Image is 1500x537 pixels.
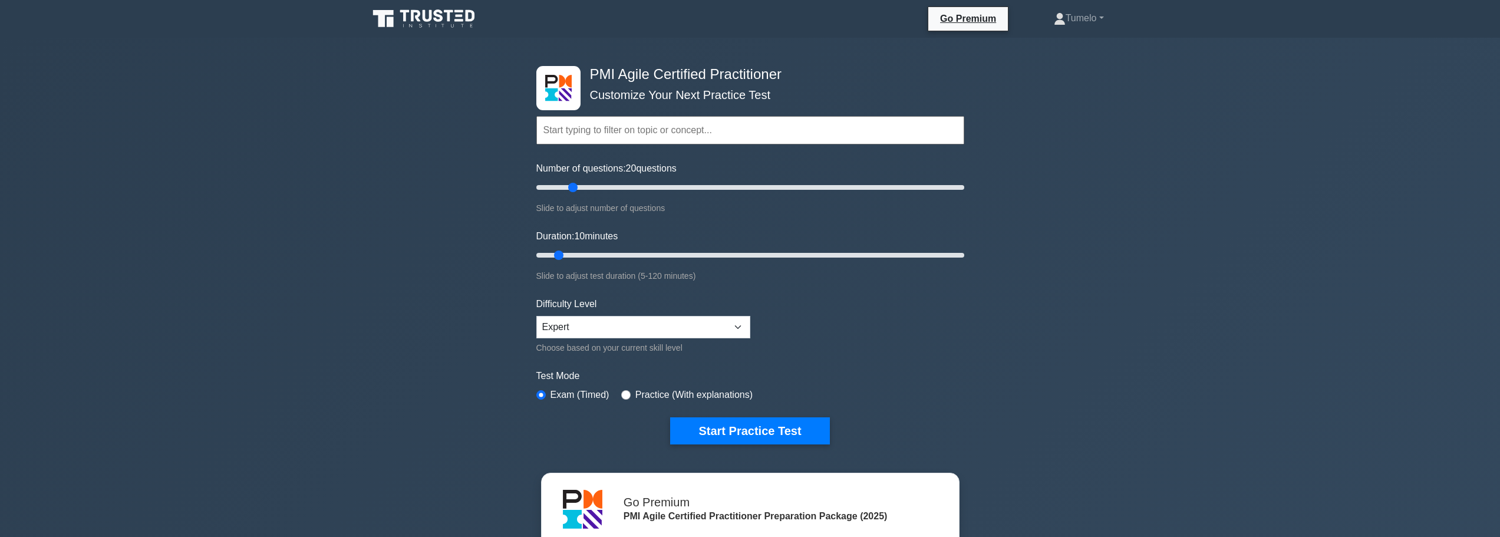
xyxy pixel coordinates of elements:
h4: PMI Agile Certified Practitioner [585,66,906,83]
label: Number of questions: questions [536,162,677,176]
span: 10 [574,231,585,241]
a: Tumelo [1026,6,1132,30]
button: Start Practice Test [670,417,829,444]
label: Difficulty Level [536,297,597,311]
label: Exam (Timed) [550,388,609,402]
div: Slide to adjust number of questions [536,201,964,215]
div: Choose based on your current skill level [536,341,750,355]
div: Slide to adjust test duration (5-120 minutes) [536,269,964,283]
span: 20 [626,163,637,173]
label: Practice (With explanations) [635,388,753,402]
label: Duration: minutes [536,229,618,243]
input: Start typing to filter on topic or concept... [536,116,964,144]
label: Test Mode [536,369,964,383]
a: Go Premium [933,11,1003,26]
